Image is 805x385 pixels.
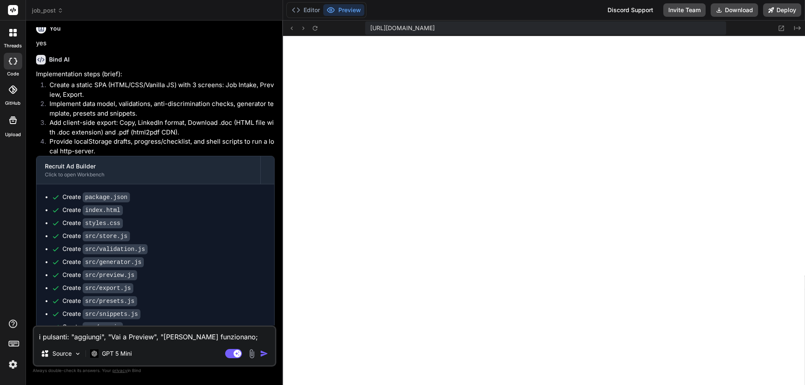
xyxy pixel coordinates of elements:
[62,232,130,240] div: Create
[83,244,148,254] code: src/validation.js
[62,323,123,331] div: Create
[62,245,148,253] div: Create
[288,4,323,16] button: Editor
[5,131,21,138] label: Upload
[62,297,137,305] div: Create
[62,258,144,266] div: Create
[90,349,99,357] img: GPT 5 Mini
[36,70,275,79] p: Implementation steps (brief):
[62,284,133,292] div: Create
[45,171,252,178] div: Click to open Workbench
[49,24,61,33] h6: You
[83,205,123,215] code: index.html
[43,118,275,137] li: Add client-side export: Copy, LinkedIn format, Download .doc (HTML file with .doc extension) and ...
[49,55,70,64] h6: Bind AI
[83,283,133,293] code: src/export.js
[83,270,137,280] code: src/preview.js
[663,3,706,17] button: Invite Team
[7,70,19,78] label: code
[4,42,22,49] label: threads
[83,192,130,202] code: package.json
[43,80,275,99] li: Create a static SPA (HTML/CSS/Vanilla JS) with 3 screens: Job Intake, Preview, Export.
[83,218,123,228] code: styles.css
[36,39,275,48] p: yes
[260,349,268,358] img: icon
[34,327,275,342] textarea: i pulsanti: "aggiungi", "Vai a Preview", "Conon funzionano;
[763,3,801,17] button: Deploy
[33,367,276,375] p: Always double-check its answers. Your in Bind
[711,3,758,17] button: Download
[5,100,21,107] label: GitHub
[112,368,127,373] span: privacy
[83,231,130,241] code: src/store.js
[6,357,20,372] img: settings
[62,193,130,202] div: Create
[62,219,123,227] div: Create
[602,3,658,17] div: Discord Support
[83,296,137,306] code: src/presets.js
[102,349,132,358] p: GPT 5 Mini
[62,271,137,279] div: Create
[247,349,257,359] img: attachment
[43,137,275,156] li: Provide localStorage drafts, progress/checklist, and shell scripts to run a local http-server.
[52,349,72,358] p: Source
[74,350,81,357] img: Pick Models
[370,24,435,32] span: [URL][DOMAIN_NAME]
[43,99,275,118] li: Implement data model, validations, anti-discrimination checks, generator template, presets and sn...
[83,257,144,267] code: src/generator.js
[83,309,140,319] code: src/snippets.js
[45,162,252,171] div: Recruit Ad Builder
[62,310,140,318] div: Create
[323,4,364,16] button: Preview
[32,6,63,15] span: job_post
[83,322,123,332] code: src/app.js
[62,206,123,214] div: Create
[36,156,260,184] button: Recruit Ad BuilderClick to open Workbench
[283,36,805,385] iframe: Preview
